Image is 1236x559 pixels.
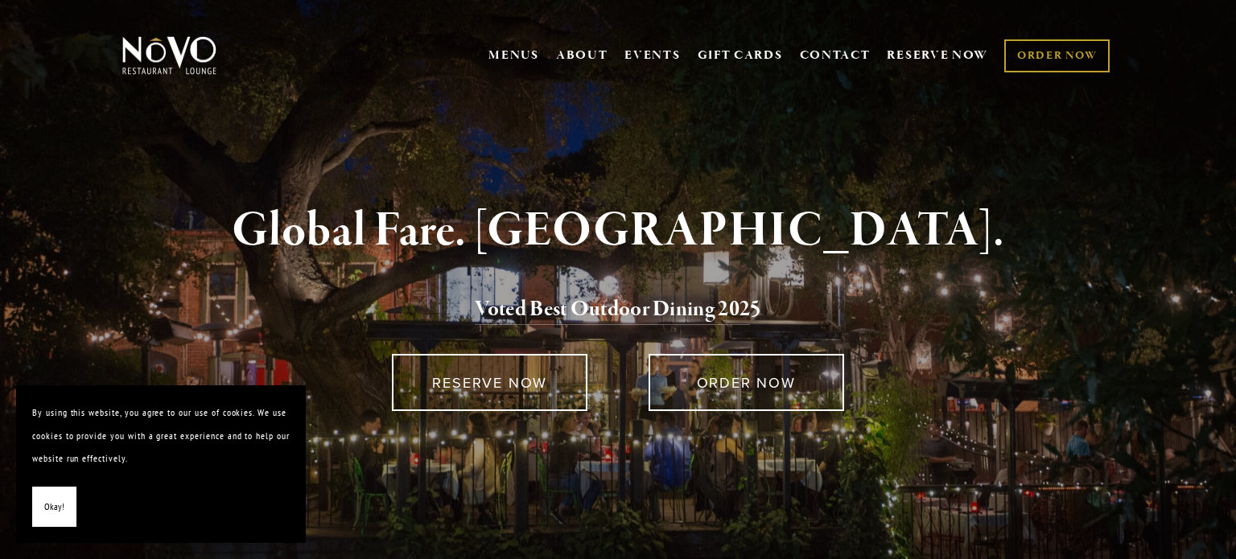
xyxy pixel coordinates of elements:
a: CONTACT [800,40,871,71]
a: ORDER NOW [1004,39,1110,72]
strong: Global Fare. [GEOGRAPHIC_DATA]. [232,200,1003,261]
a: ORDER NOW [649,354,844,411]
section: Cookie banner [16,385,306,543]
a: GIFT CARDS [698,40,783,71]
h2: 5 [149,293,1087,327]
a: RESERVE NOW [887,40,988,71]
a: ABOUT [556,47,608,64]
a: MENUS [488,47,539,64]
span: Okay! [44,495,64,519]
img: Novo Restaurant &amp; Lounge [119,35,220,76]
p: By using this website, you agree to our use of cookies. We use cookies to provide you with a grea... [32,401,290,471]
a: EVENTS [624,47,680,64]
a: Voted Best Outdoor Dining 202 [475,295,750,326]
button: Okay! [32,487,76,528]
a: RESERVE NOW [392,354,587,411]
